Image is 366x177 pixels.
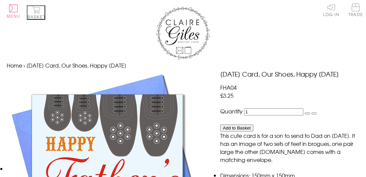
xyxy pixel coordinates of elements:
button: Menu [7,4,20,19]
span: Menu [7,14,20,19]
span: Trade [349,3,363,16]
h1: [DATE] Card, Our Shoes, Happy [DATE] [220,69,359,79]
span: FHA04 [220,83,237,91]
a: Home [7,61,22,69]
p: This cute card is for a son to send to Dad on [DATE]. It has an image of two sets of feet in brog... [220,131,359,164]
a: Log In [323,3,339,16]
nav: breadcrumbs [7,61,359,69]
label: Quantity [220,107,243,115]
button: Add to Basket [220,124,253,131]
span: Add to Basket [223,125,251,130]
a: Trade [349,3,363,18]
span: › [23,61,25,69]
img: Claire Giles Greetings Cards [156,7,210,60]
span: [DATE] Card, Our Shoes, Happy [DATE] [26,61,126,69]
button: Basket [27,5,45,20]
span: £3.25 [220,91,234,99]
